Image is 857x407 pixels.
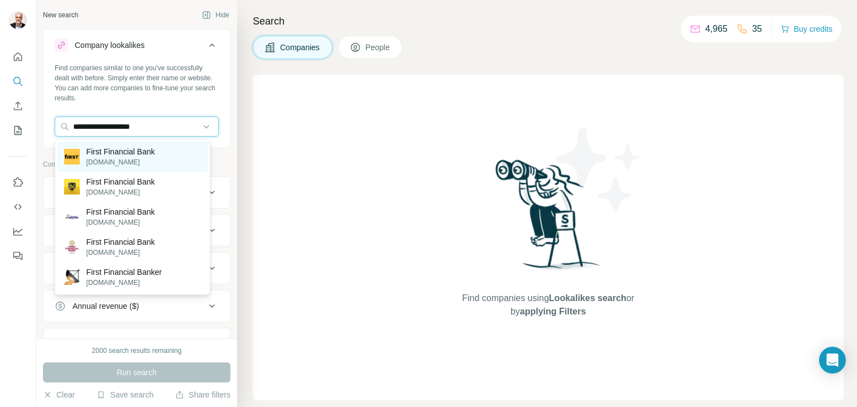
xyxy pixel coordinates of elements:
button: Buy credits [781,21,832,37]
p: [DOMAIN_NAME] [86,187,155,197]
button: Company lookalikes [44,32,230,63]
div: Company lookalikes [75,40,145,51]
span: People [365,42,391,53]
p: First Financial Bank [86,236,155,248]
p: [DOMAIN_NAME] [86,278,162,288]
button: My lists [9,120,27,140]
button: Enrich CSV [9,96,27,116]
div: New search [43,10,78,20]
img: Avatar [9,11,27,29]
button: Clear [43,389,75,400]
button: Quick start [9,47,27,67]
div: Open Intercom Messenger [819,347,846,374]
span: Lookalikes search [549,293,627,303]
button: Annual revenue ($) [44,293,230,319]
span: Companies [280,42,321,53]
img: First Financial Bank [64,149,80,164]
p: [DOMAIN_NAME] [86,248,155,258]
img: First Financial Bank [64,209,80,225]
div: Find companies similar to one you've successfully dealt with before. Simply enter their name or w... [55,63,219,103]
button: Feedback [9,246,27,266]
button: HQ location [44,255,230,282]
img: Surfe Illustration - Stars [548,119,649,220]
span: applying Filters [520,307,586,316]
button: Industry [44,217,230,244]
p: First Financial Bank [86,176,155,187]
button: Hide [194,7,237,23]
p: Company information [43,159,230,169]
p: First Financial Bank [86,206,155,217]
p: First Financial Banker [86,267,162,278]
button: Search [9,71,27,91]
p: [DOMAIN_NAME] [86,157,155,167]
button: Share filters [175,389,230,400]
p: 35 [752,22,762,36]
div: 2000 search results remaining [92,346,182,356]
button: Use Surfe on LinkedIn [9,172,27,192]
img: First Financial Banker [64,269,80,285]
img: First Financial Bank [64,239,80,255]
button: Company [44,179,230,206]
img: Surfe Illustration - Woman searching with binoculars [490,157,606,281]
p: [DOMAIN_NAME] [86,217,155,227]
p: 4,965 [705,22,728,36]
span: Find companies using or by [459,292,637,318]
button: Employees (size) [44,331,230,357]
button: Dashboard [9,221,27,241]
h4: Search [253,13,844,29]
p: First Financial Bank [86,146,155,157]
img: First Financial Bank [64,179,80,195]
button: Use Surfe API [9,197,27,217]
div: Annual revenue ($) [73,301,139,312]
button: Save search [97,389,153,400]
